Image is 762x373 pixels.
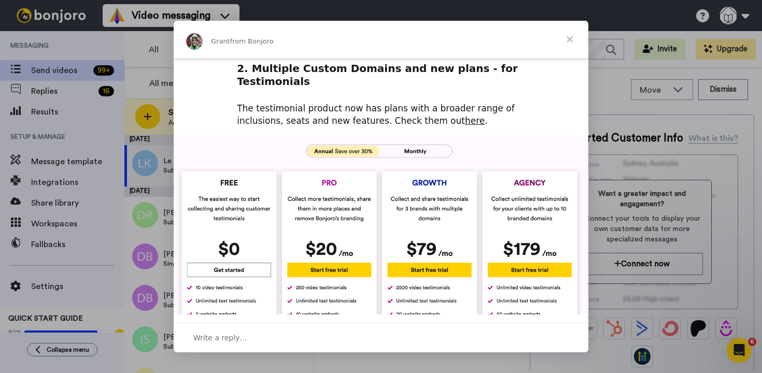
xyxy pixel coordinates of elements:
[465,116,485,126] a: here
[193,331,247,345] span: Write a reply…
[551,21,588,58] span: Close
[211,37,230,45] span: Grant
[186,33,203,50] img: Profile image for Grant
[230,37,274,45] span: from Bonjoro
[237,62,525,94] h2: 2. Multiple Custom Domains and new plans - for Testimonials
[237,103,525,127] div: The testimonial product now has plans with a broader range of inclusions, seats and new features....
[174,323,588,352] div: Open conversation and reply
